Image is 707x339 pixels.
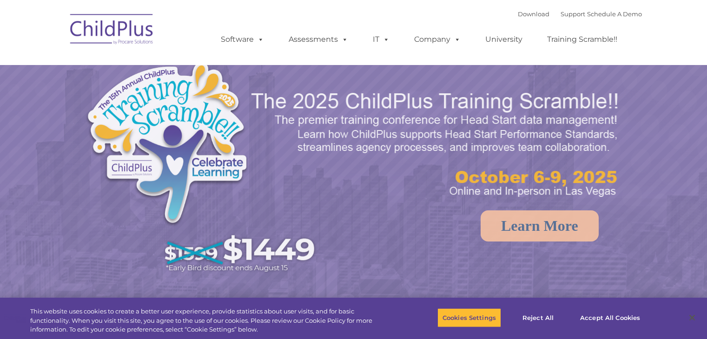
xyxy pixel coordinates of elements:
[509,308,567,327] button: Reject All
[587,10,642,18] a: Schedule A Demo
[575,308,645,327] button: Accept All Cookies
[561,10,585,18] a: Support
[363,30,399,49] a: IT
[279,30,357,49] a: Assessments
[538,30,627,49] a: Training Scramble!!
[30,307,389,334] div: This website uses cookies to create a better user experience, provide statistics about user visit...
[211,30,273,49] a: Software
[66,7,159,54] img: ChildPlus by Procare Solutions
[481,210,599,241] a: Learn More
[682,307,702,328] button: Close
[518,10,642,18] font: |
[476,30,532,49] a: University
[518,10,549,18] a: Download
[405,30,470,49] a: Company
[437,308,501,327] button: Cookies Settings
